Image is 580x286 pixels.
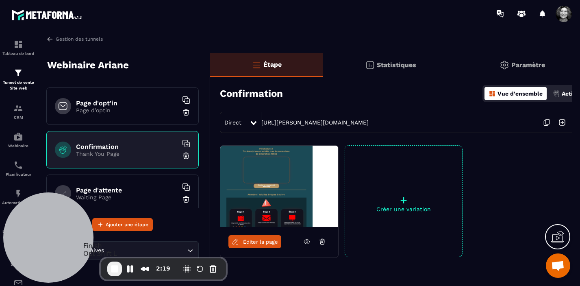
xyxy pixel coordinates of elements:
[263,61,282,68] p: Étape
[13,68,23,78] img: formation
[497,90,543,97] p: Vue d'ensemble
[13,189,23,199] img: automations
[2,154,35,183] a: schedulerschedulerPlanificateur
[13,39,23,49] img: formation
[2,126,35,154] a: automationsautomationsWebinaire
[252,60,261,70] img: bars-o.4a397970.svg
[553,90,560,97] img: actions.d6e523a2.png
[13,132,23,142] img: automations
[76,143,178,151] h6: Confirmation
[345,194,462,206] p: +
[365,60,375,70] img: stats.20deebd0.svg
[46,35,54,43] img: arrow
[2,62,35,97] a: formationformationTunnel de vente Site web
[2,172,35,177] p: Planificateur
[11,7,85,22] img: logo
[182,152,190,160] img: trash
[13,103,23,113] img: formation
[106,246,185,255] input: Search for option
[2,115,35,120] p: CRM
[2,240,35,273] a: social-networksocial-networkRéseaux Sociaux
[377,61,416,69] p: Statistiques
[489,90,496,97] img: dashboard-orange.40269519.svg
[546,253,570,278] div: Ouvrir le chat
[46,35,103,43] a: Gestion des tunnels
[500,60,509,70] img: setting-gr.5f69749f.svg
[2,183,35,211] a: automationsautomationsAutomatisations
[2,51,35,56] p: Tableau de bord
[243,239,278,245] span: Éditer la page
[2,258,35,266] p: Réseaux Sociaux
[2,229,35,234] p: Espace membre
[182,195,190,203] img: trash
[76,186,178,194] h6: Page d'attente
[2,144,35,148] p: Webinaire
[182,108,190,116] img: trash
[46,241,199,260] div: Search for option
[228,235,281,248] a: Éditer la page
[2,33,35,62] a: formationformationTableau de bord
[2,97,35,126] a: formationformationCRM
[261,119,369,126] a: [URL][PERSON_NAME][DOMAIN_NAME]
[47,57,129,73] p: Webinaire Ariane
[2,201,35,205] p: Automatisations
[220,146,338,227] img: image
[2,80,35,91] p: Tunnel de vente Site web
[106,221,148,229] span: Ajouter une étape
[76,151,178,157] p: Thank You Page
[76,194,178,201] p: Waiting Page
[511,61,545,69] p: Paramètre
[2,211,35,240] a: automationsautomationsEspace membre
[92,218,153,231] button: Ajouter une étape
[554,115,570,130] img: arrow-next.bcc2205e.svg
[345,206,462,212] p: Créer une variation
[220,88,283,99] h3: Confirmation
[13,160,23,170] img: scheduler
[76,107,178,114] p: Page d'optin
[224,119,241,126] span: Direct
[76,99,178,107] h6: Page d'opt'in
